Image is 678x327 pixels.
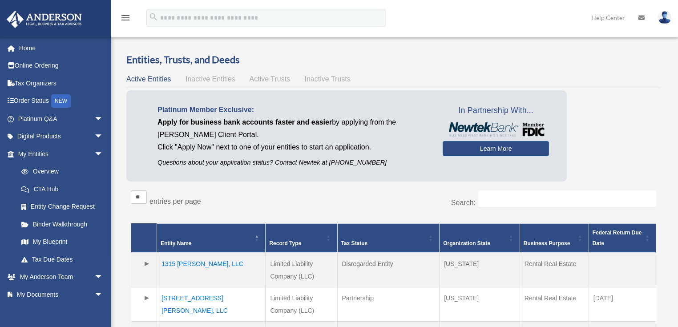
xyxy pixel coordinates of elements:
[186,75,235,83] span: Inactive Entities
[126,75,171,83] span: Active Entities
[305,75,351,83] span: Inactive Trusts
[157,223,266,253] th: Entity Name: Activate to invert sorting
[6,74,117,92] a: Tax Organizers
[157,104,429,116] p: Platinum Member Exclusive:
[94,145,112,163] span: arrow_drop_down
[6,110,117,128] a: Platinum Q&Aarrow_drop_down
[126,53,661,67] h3: Entities, Trusts, and Deeds
[149,12,158,22] i: search
[157,141,429,153] p: Click "Apply Now" next to one of your entities to start an application.
[6,39,117,57] a: Home
[266,287,337,321] td: Limited Liability Company (LLC)
[443,104,549,118] span: In Partnership With...
[12,233,112,251] a: My Blueprint
[593,230,642,246] span: Federal Return Due Date
[157,118,332,126] span: Apply for business bank accounts faster and easier
[120,16,131,23] a: menu
[589,223,656,253] th: Federal Return Due Date: Activate to sort
[341,240,368,246] span: Tax Status
[12,163,108,181] a: Overview
[12,198,112,216] a: Entity Change Request
[12,180,112,198] a: CTA Hub
[520,223,589,253] th: Business Purpose: Activate to sort
[157,253,266,287] td: 1315 [PERSON_NAME], LLC
[6,128,117,145] a: Digital Productsarrow_drop_down
[443,240,490,246] span: Organization State
[120,12,131,23] i: menu
[157,287,266,321] td: [STREET_ADDRESS][PERSON_NAME], LLC
[451,199,476,206] label: Search:
[161,240,191,246] span: Entity Name
[447,122,545,137] img: NewtekBankLogoSM.png
[6,145,112,163] a: My Entitiesarrow_drop_down
[269,240,301,246] span: Record Type
[6,57,117,75] a: Online Ordering
[337,223,440,253] th: Tax Status: Activate to sort
[94,128,112,146] span: arrow_drop_down
[12,215,112,233] a: Binder Walkthrough
[94,286,112,304] span: arrow_drop_down
[157,116,429,141] p: by applying from the [PERSON_NAME] Client Portal.
[658,11,671,24] img: User Pic
[589,287,656,321] td: [DATE]
[266,253,337,287] td: Limited Liability Company (LLC)
[6,92,117,110] a: Order StatusNEW
[250,75,291,83] span: Active Trusts
[440,253,520,287] td: [US_STATE]
[337,253,440,287] td: Disregarded Entity
[440,223,520,253] th: Organization State: Activate to sort
[12,250,112,268] a: Tax Due Dates
[443,141,549,156] a: Learn More
[94,110,112,128] span: arrow_drop_down
[149,198,201,205] label: entries per page
[51,94,71,108] div: NEW
[6,268,117,286] a: My Anderson Teamarrow_drop_down
[337,287,440,321] td: Partnership
[524,240,570,246] span: Business Purpose
[440,287,520,321] td: [US_STATE]
[520,287,589,321] td: Rental Real Estate
[94,268,112,287] span: arrow_drop_down
[157,157,429,168] p: Questions about your application status? Contact Newtek at [PHONE_NUMBER]
[520,253,589,287] td: Rental Real Estate
[6,286,117,303] a: My Documentsarrow_drop_down
[266,223,337,253] th: Record Type: Activate to sort
[4,11,85,28] img: Anderson Advisors Platinum Portal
